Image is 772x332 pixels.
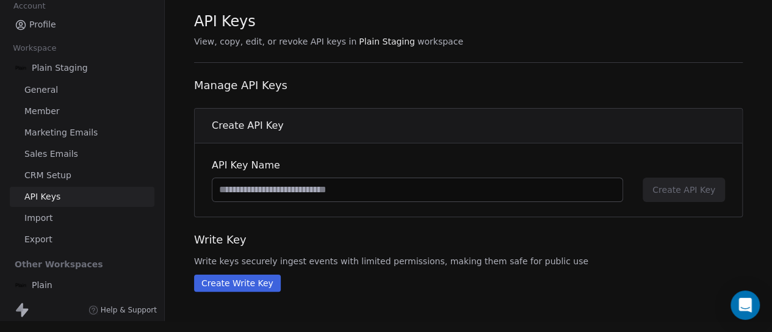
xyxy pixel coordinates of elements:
span: Write keys securely ingest events with limited permissions, making them safe for public use [194,255,743,267]
img: Plain-Logo-Tile.png [15,62,27,74]
button: Create Write Key [194,275,281,292]
span: Workspace [8,39,62,57]
span: Import [24,212,52,225]
a: Profile [10,15,154,35]
a: General [10,80,154,100]
a: Sales Emails [10,144,154,164]
span: API Key Name [212,158,623,173]
a: Export [10,229,154,250]
span: View, copy, edit, or revoke API keys in workspace [194,35,743,48]
span: Plain [32,279,52,291]
a: CRM Setup [10,165,154,186]
a: Import [10,208,154,228]
img: Plain-Logo-Tile.png [15,279,27,291]
button: Create API Key [643,178,725,202]
span: Help & Support [101,305,157,315]
span: Marketing Emails [24,126,98,139]
span: Manage API Keys [194,78,743,93]
a: Help & Support [88,305,157,315]
span: Export [24,233,52,246]
span: General [24,84,58,96]
span: API Keys [194,12,255,31]
span: Create API Key [652,184,715,196]
span: Create API Key [212,118,284,133]
span: Sales Emails [24,148,78,161]
div: Open Intercom Messenger [731,290,760,320]
span: Plain Staging [32,62,88,74]
a: Member [10,101,154,121]
span: Write Key [194,232,743,248]
a: API Keys [10,187,154,207]
span: Member [24,105,60,118]
span: Plain Staging [359,35,415,48]
span: Profile [29,18,56,31]
span: CRM Setup [24,169,71,182]
a: Marketing Emails [10,123,154,143]
span: API Keys [24,190,60,203]
span: Other Workspaces [10,254,108,274]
